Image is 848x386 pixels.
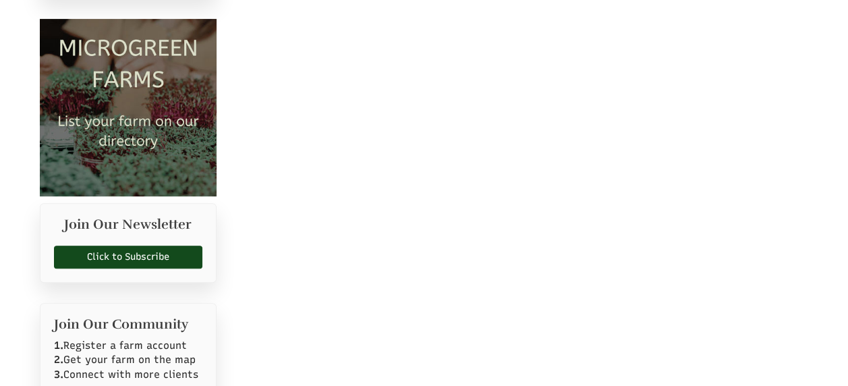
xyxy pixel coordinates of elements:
h2: Join Our Newsletter [54,217,203,239]
b: 2. [54,354,63,366]
h2: Join Our Community [54,317,203,332]
b: 1. [54,339,63,352]
p: Register a farm account Get your farm on the map Connect with more clients [54,339,203,382]
a: Click to Subscribe [54,246,203,269]
b: 3. [54,368,63,381]
img: Microgreen Farms list your microgreen farm today [40,19,217,196]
